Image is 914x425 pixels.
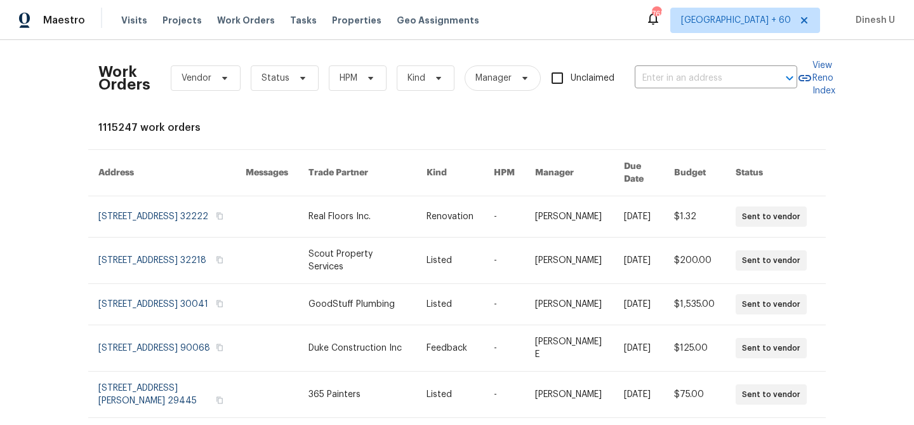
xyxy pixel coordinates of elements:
[162,14,202,27] span: Projects
[635,69,762,88] input: Enter in an address
[298,284,416,325] td: GoodStuff Plumbing
[525,150,614,196] th: Manager
[298,238,416,284] td: Scout Property Services
[416,196,484,238] td: Renovation
[214,395,225,406] button: Copy Address
[725,150,826,196] th: Status
[235,150,298,196] th: Messages
[416,150,484,196] th: Kind
[525,325,614,372] td: [PERSON_NAME] E
[298,325,416,372] td: Duke Construction Inc
[797,59,835,97] a: View Reno Index
[681,14,791,27] span: [GEOGRAPHIC_DATA] + 60
[484,325,525,372] td: -
[298,196,416,238] td: Real Floors Inc.
[664,150,725,196] th: Budget
[851,14,895,27] span: Dinesh U
[290,16,317,25] span: Tasks
[525,196,614,238] td: [PERSON_NAME]
[652,8,661,20] div: 765
[182,72,211,84] span: Vendor
[298,150,416,196] th: Trade Partner
[525,372,614,418] td: [PERSON_NAME]
[88,150,235,196] th: Address
[484,150,525,196] th: HPM
[121,14,147,27] span: Visits
[98,121,816,134] div: 1115247 work orders
[416,372,484,418] td: Listed
[571,72,614,85] span: Unclaimed
[397,14,479,27] span: Geo Assignments
[484,372,525,418] td: -
[217,14,275,27] span: Work Orders
[214,210,225,222] button: Copy Address
[98,65,150,91] h2: Work Orders
[614,150,664,196] th: Due Date
[407,72,425,84] span: Kind
[525,284,614,325] td: [PERSON_NAME]
[484,196,525,238] td: -
[484,284,525,325] td: -
[332,14,381,27] span: Properties
[262,72,289,84] span: Status
[416,284,484,325] td: Listed
[416,238,484,284] td: Listed
[214,342,225,353] button: Copy Address
[525,238,614,284] td: [PERSON_NAME]
[43,14,85,27] span: Maestro
[214,254,225,266] button: Copy Address
[416,325,484,372] td: Feedback
[298,372,416,418] td: 365 Painters
[484,238,525,284] td: -
[781,69,798,87] button: Open
[340,72,357,84] span: HPM
[475,72,512,84] span: Manager
[214,298,225,309] button: Copy Address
